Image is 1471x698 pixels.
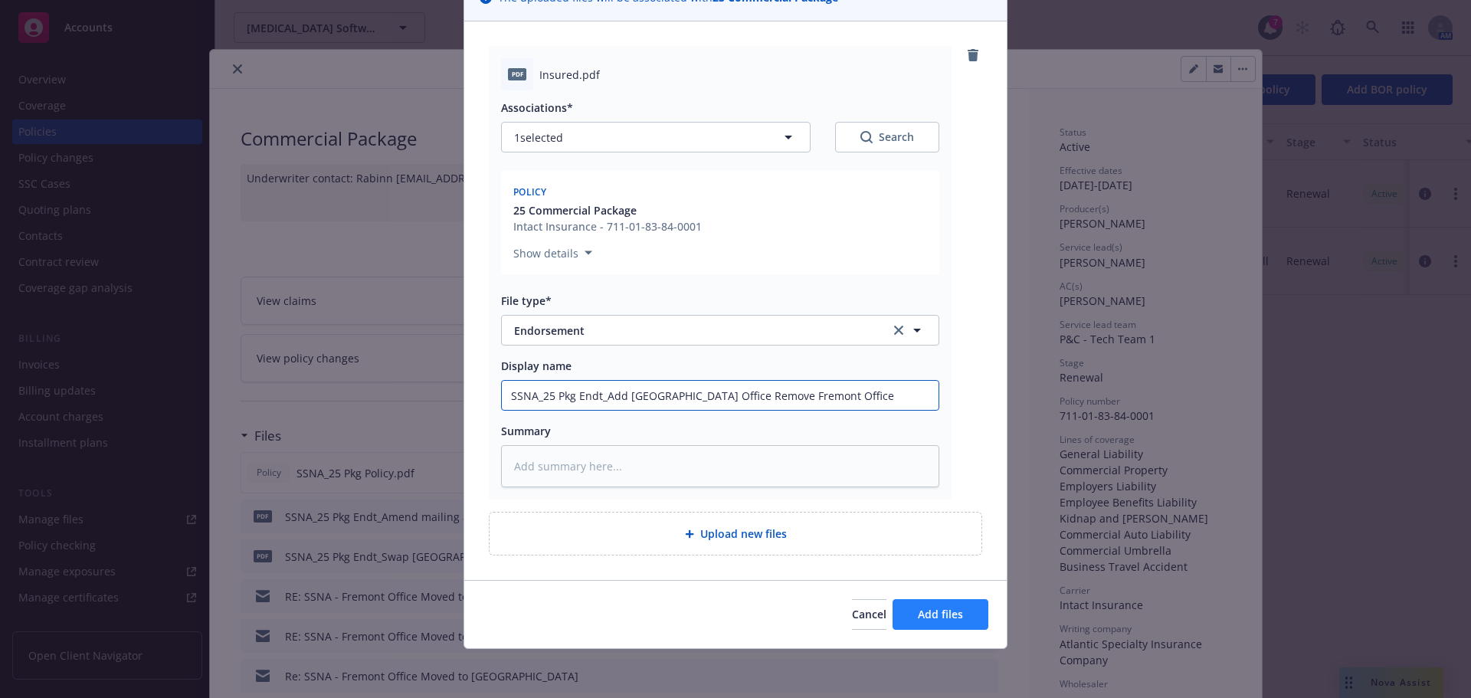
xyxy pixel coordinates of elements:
[918,607,963,621] span: Add files
[893,599,988,630] button: Add files
[489,512,982,555] div: Upload new files
[700,526,787,542] span: Upload new files
[852,607,886,621] span: Cancel
[852,599,886,630] button: Cancel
